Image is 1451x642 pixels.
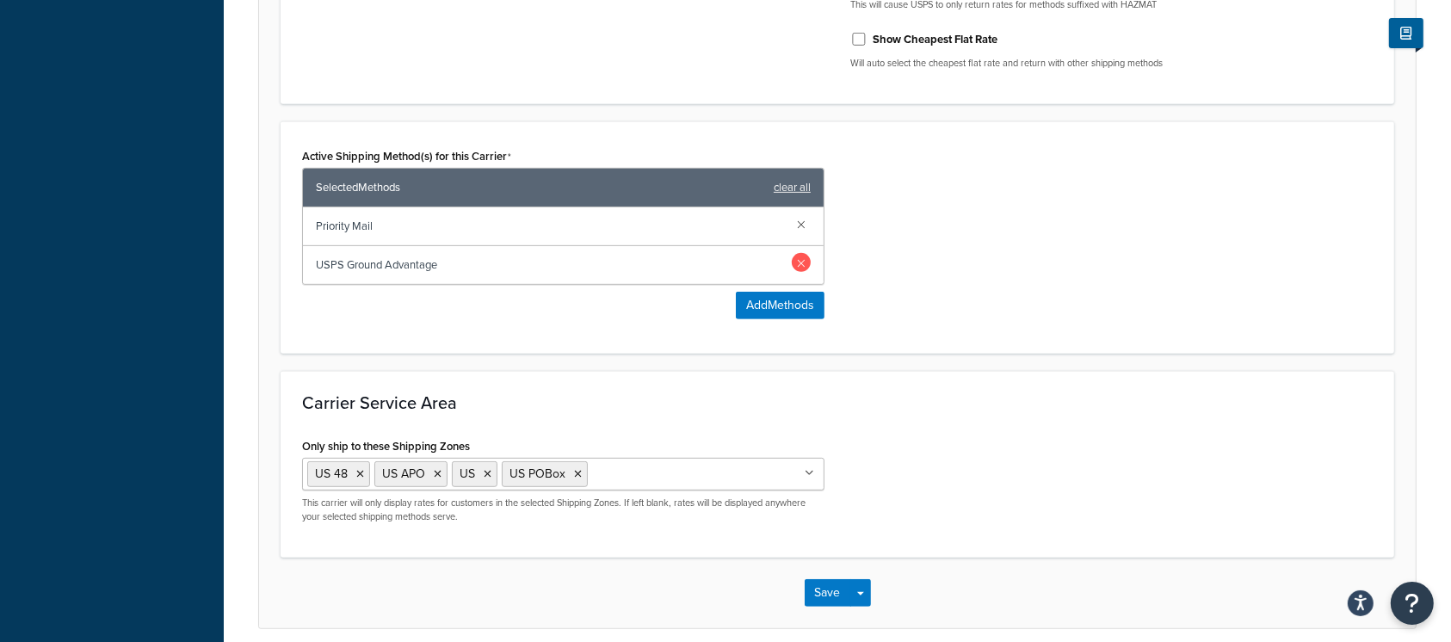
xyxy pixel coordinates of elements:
span: US 48 [315,465,348,483]
span: Selected Methods [316,176,765,200]
span: US POBox [509,465,565,483]
p: Will auto select the cheapest flat rate and return with other shipping methods [850,57,1373,70]
span: US APO [382,465,425,483]
label: Only ship to these Shipping Zones [302,440,470,453]
button: Open Resource Center [1391,582,1434,625]
a: clear all [774,176,811,200]
span: Priority Mail [316,214,783,238]
label: Active Shipping Method(s) for this Carrier [302,150,511,164]
button: Save [805,579,851,607]
span: US [460,465,475,483]
span: USPS Ground Advantage [316,253,783,277]
button: AddMethods [736,292,824,319]
button: Show Help Docs [1389,18,1423,48]
h3: Carrier Service Area [302,393,1373,412]
p: This carrier will only display rates for customers in the selected Shipping Zones. If left blank,... [302,497,824,523]
label: Show Cheapest Flat Rate [873,32,997,47]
